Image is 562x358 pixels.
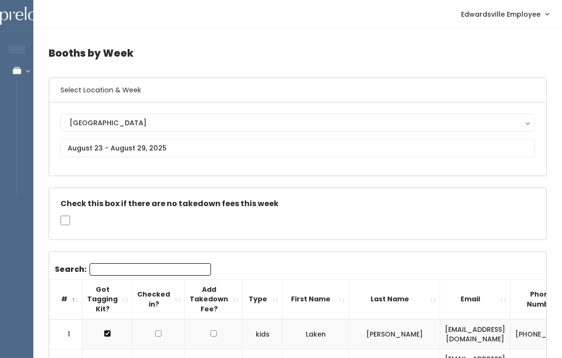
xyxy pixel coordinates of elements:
[49,279,82,319] th: #: activate to sort column descending
[60,199,535,208] h5: Check this box if there are no takedown fees this week
[60,139,535,157] input: August 23 - August 29, 2025
[55,263,211,276] label: Search:
[349,319,440,349] td: [PERSON_NAME]
[282,279,349,319] th: First Name: activate to sort column ascending
[49,319,82,349] td: 1
[243,279,282,319] th: Type: activate to sort column ascending
[132,279,185,319] th: Checked in?: activate to sort column ascending
[461,9,541,20] span: Edwardsville Employee
[452,4,558,24] a: Edwardsville Employee
[49,78,546,102] h6: Select Location & Week
[440,279,511,319] th: Email: activate to sort column ascending
[243,319,282,349] td: kids
[90,263,211,276] input: Search:
[49,40,547,66] h4: Booths by Week
[82,279,132,319] th: Got Tagging Kit?: activate to sort column ascending
[349,279,440,319] th: Last Name: activate to sort column ascending
[440,319,511,349] td: [EMAIL_ADDRESS][DOMAIN_NAME]
[70,118,526,128] div: [GEOGRAPHIC_DATA]
[282,319,349,349] td: Laken
[185,279,243,319] th: Add Takedown Fee?: activate to sort column ascending
[60,114,535,132] button: [GEOGRAPHIC_DATA]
